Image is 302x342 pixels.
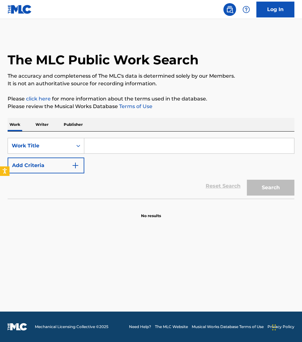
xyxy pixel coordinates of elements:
div: Help [240,3,253,16]
img: search [226,6,234,13]
a: click here [26,96,51,102]
p: It is not an authoritative source for recording information. [8,80,294,87]
div: Drag [272,318,276,337]
a: Log In [256,2,294,17]
img: 9d2ae6d4665cec9f34b9.svg [72,162,79,169]
p: Writer [34,118,50,131]
span: Mechanical Licensing Collective © 2025 [35,324,108,330]
p: No results [141,205,161,219]
img: logo [8,323,27,331]
form: Search Form [8,138,294,199]
p: Work [8,118,22,131]
a: The MLC Website [155,324,188,330]
a: Need Help? [129,324,151,330]
p: Please review the Musical Works Database [8,103,294,110]
p: The accuracy and completeness of The MLC's data is determined solely by our Members. [8,72,294,80]
a: Musical Works Database Terms of Use [192,324,264,330]
img: help [242,6,250,13]
img: MLC Logo [8,5,32,14]
a: Privacy Policy [267,324,294,330]
iframe: Chat Widget [270,312,302,342]
h1: The MLC Public Work Search [8,52,199,68]
a: Public Search [223,3,236,16]
p: Publisher [62,118,85,131]
button: Add Criteria [8,158,84,173]
a: Terms of Use [118,103,152,109]
p: Please for more information about the terms used in the database. [8,95,294,103]
div: Work Title [12,142,69,150]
